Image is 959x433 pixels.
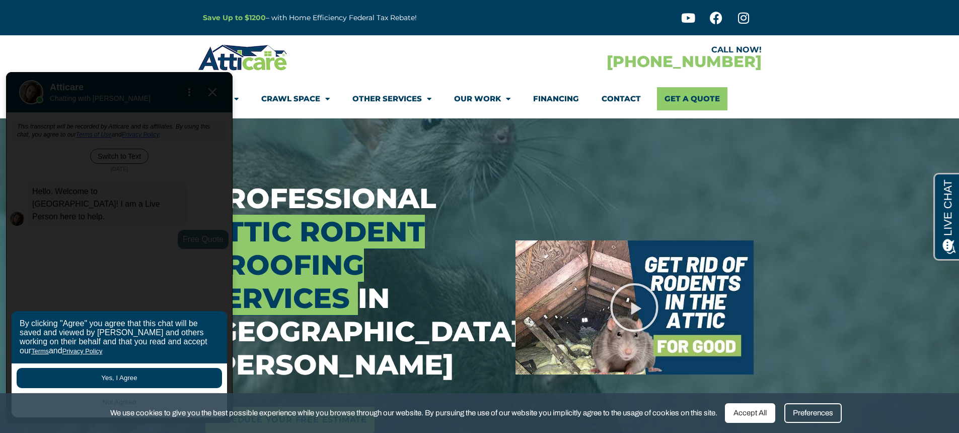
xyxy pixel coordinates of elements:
[205,87,754,110] nav: Menu
[12,241,227,293] div: By clicking "Agree" you agree that this chat will be saved and viewed by [PERSON_NAME] and others...
[203,13,266,22] a: Save Up to $1200
[205,182,500,382] h3: Professional in [GEOGRAPHIC_DATA][PERSON_NAME]
[31,277,49,285] a: Terms
[17,298,222,318] button: Yes, I Agree
[533,87,579,110] a: Financing
[203,12,529,24] p: – with Home Efficiency Federal Tax Rebate!
[205,215,425,315] span: Attic Rodent Proofing Services
[602,87,641,110] a: Contact
[45,70,186,110] div: Atticare
[657,87,727,110] a: Get A Quote
[480,46,762,54] div: CALL NOW!
[352,87,431,110] a: Other Services
[110,407,717,419] span: We use cookies to give you the best possible experience while you browse through our website. By ...
[261,87,330,110] a: Crawl Space
[25,8,81,21] span: Opens a chat window
[609,282,659,333] div: Play Video
[784,403,842,423] div: Preferences
[454,87,510,110] a: Our Work
[62,277,103,285] a: Privacy Policy
[725,403,775,423] div: Accept All
[17,322,222,342] button: Not Agreed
